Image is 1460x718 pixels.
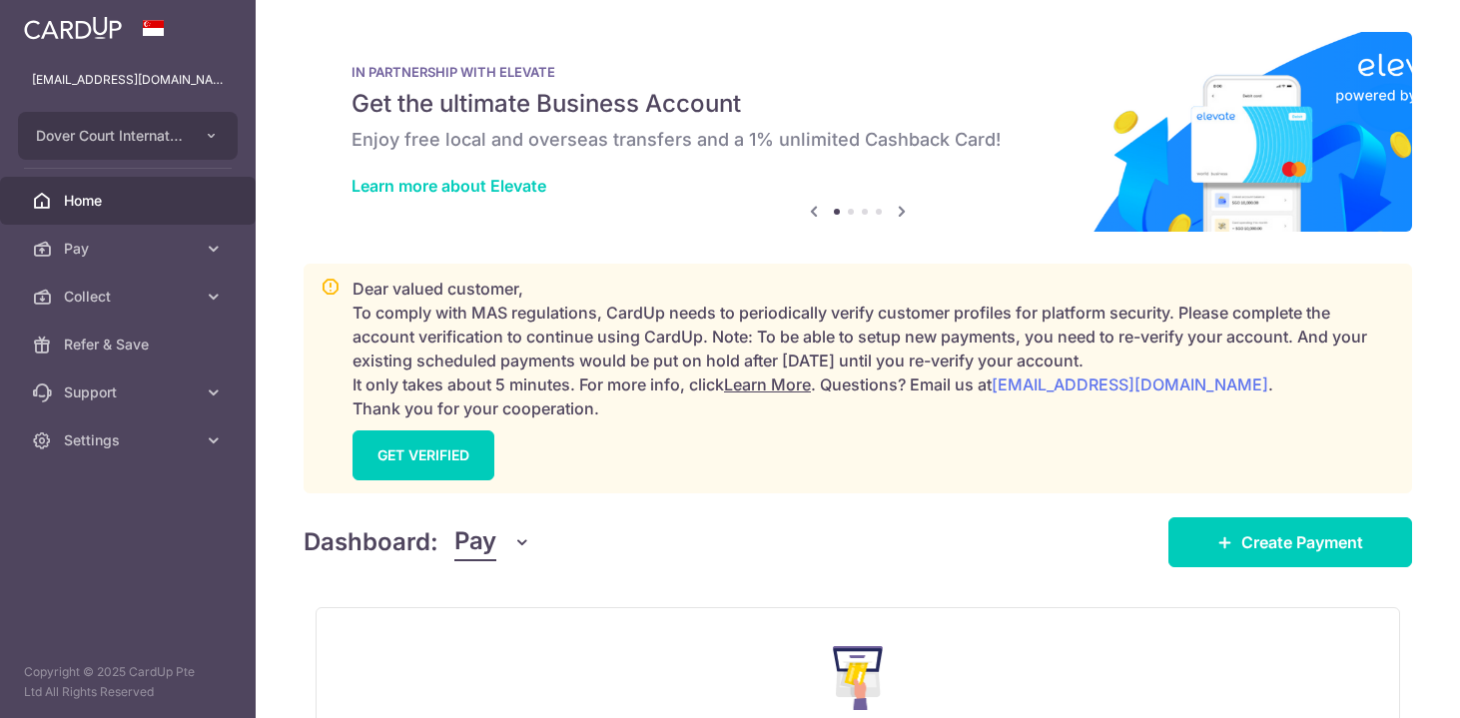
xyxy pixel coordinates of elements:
p: [EMAIL_ADDRESS][DOMAIN_NAME] [32,70,224,90]
a: Learn more about Elevate [352,176,546,196]
h5: Get the ultimate Business Account [352,88,1364,120]
img: Make Payment [833,646,884,710]
button: Pay [454,523,531,561]
a: Create Payment [1168,517,1412,567]
a: [EMAIL_ADDRESS][DOMAIN_NAME] [992,374,1268,394]
span: Home [64,191,196,211]
span: Pay [454,523,496,561]
img: CardUp [24,16,122,40]
button: Dover Court International School Pte Ltd [18,112,238,160]
span: Settings [64,430,196,450]
span: Support [64,382,196,402]
p: Dear valued customer, To comply with MAS regulations, CardUp needs to periodically verify custome... [353,277,1395,420]
h6: Enjoy free local and overseas transfers and a 1% unlimited Cashback Card! [352,128,1364,152]
span: Collect [64,287,196,307]
span: Dover Court International School Pte Ltd [36,126,184,146]
img: Renovation banner [304,32,1412,232]
span: Pay [64,239,196,259]
p: IN PARTNERSHIP WITH ELEVATE [352,64,1364,80]
a: Learn More [724,374,811,394]
span: Refer & Save [64,335,196,355]
h4: Dashboard: [304,524,438,560]
a: GET VERIFIED [353,430,494,480]
span: Create Payment [1241,530,1363,554]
